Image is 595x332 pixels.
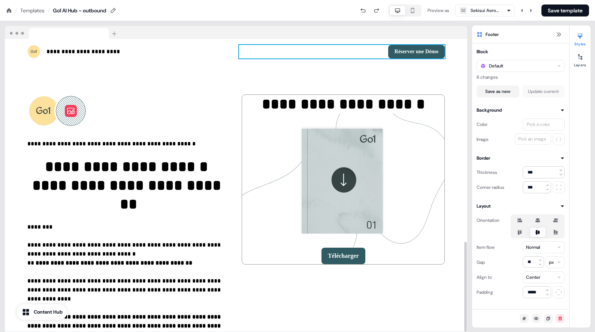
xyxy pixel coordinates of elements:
div: Padding [477,286,493,298]
div: Orientation [477,214,499,226]
div: Block [477,48,488,55]
button: Télécharger [321,248,365,264]
div: Center [526,274,540,281]
div: 6 changes [477,73,565,81]
div: Content Hub [34,308,63,316]
a: Templates [20,7,45,14]
div: Sekisui Aerospace [471,7,501,14]
button: Layout [477,202,565,210]
button: Styles [570,30,591,46]
button: Container Size [477,307,565,315]
button: Pick a color [523,118,565,130]
div: Gap [477,256,485,268]
div: Container Size [477,307,507,315]
div: Image [477,133,489,145]
button: Border [477,154,565,162]
div: Corner radius [477,181,504,193]
button: Background [477,106,565,114]
div: Pick a color [525,121,552,128]
div: Réserver une Démo [239,45,445,58]
button: Réserver une Démo [388,45,445,58]
div: Télécharger [242,248,444,264]
div: Color [477,118,487,130]
img: Browser topbar [5,26,120,39]
button: Save template [541,4,589,16]
div: Thickness [477,166,497,178]
div: Pick an image [517,135,548,143]
button: SESekisui Aerospace [455,4,514,16]
div: Default [489,62,503,70]
div: Normal [526,244,540,251]
div: Go1 AI Hub - outbound [53,7,106,14]
div: Preview as [428,7,449,14]
div: / [15,6,17,15]
button: Content Hub [16,304,67,320]
button: Block [477,48,565,55]
div: SE [461,7,466,14]
button: Layers [570,51,591,67]
div: / [48,6,50,15]
div: px [549,259,554,266]
span: Footer [486,31,499,38]
div: Item flow [477,241,495,253]
button: Save as new [477,85,519,97]
div: Align to [477,271,492,283]
img: Image [242,114,444,248]
div: Background [477,106,502,114]
div: Border [477,154,490,162]
button: Pick an image [515,133,551,145]
div: Layout [477,202,491,210]
button: Default [477,60,565,72]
